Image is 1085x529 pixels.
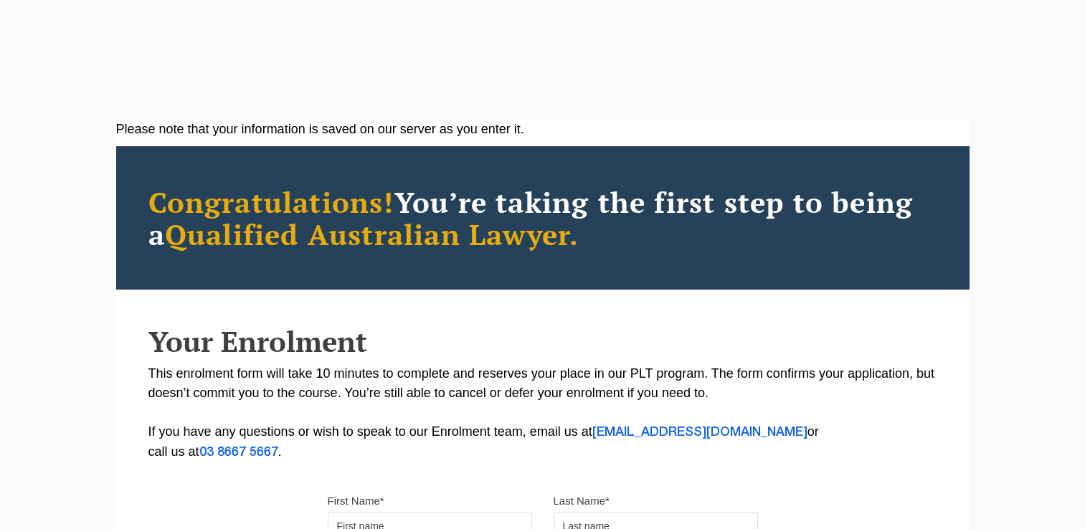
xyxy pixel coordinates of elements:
[148,186,937,250] h2: You’re taking the first step to being a
[554,494,610,508] label: Last Name*
[148,325,937,357] h2: Your Enrolment
[328,494,384,508] label: First Name*
[116,120,970,139] div: Please note that your information is saved on our server as you enter it.
[199,447,278,458] a: 03 8667 5667
[148,364,937,462] p: This enrolment form will take 10 minutes to complete and reserves your place in our PLT program. ...
[592,426,807,438] a: [EMAIL_ADDRESS][DOMAIN_NAME]
[165,215,579,253] span: Qualified Australian Lawyer.
[148,183,394,221] span: Congratulations!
